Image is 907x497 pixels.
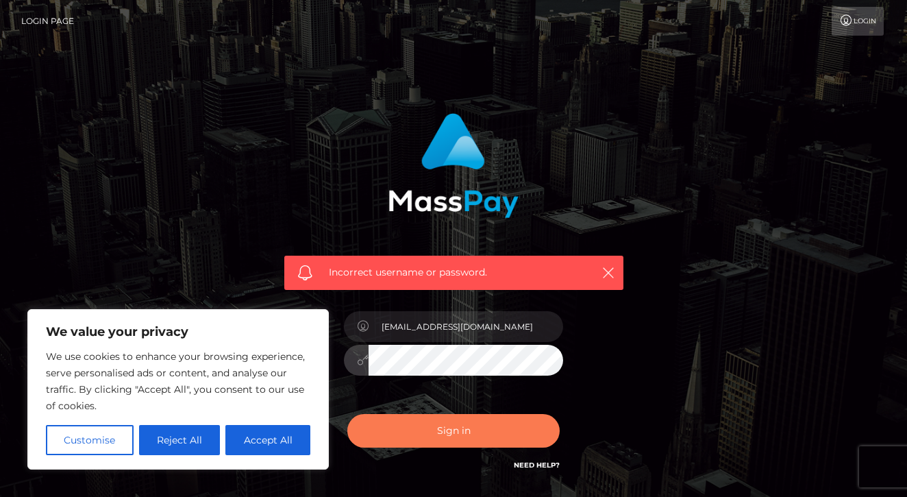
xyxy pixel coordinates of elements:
button: Customise [46,425,134,455]
p: We value your privacy [46,324,310,340]
a: Login [832,7,884,36]
span: Incorrect username or password. [329,265,579,280]
button: Accept All [225,425,310,455]
a: Need Help? [514,461,560,470]
div: We value your privacy [27,309,329,470]
img: MassPay Login [388,113,519,218]
a: Login Page [21,7,74,36]
p: We use cookies to enhance your browsing experience, serve personalised ads or content, and analys... [46,348,310,414]
button: Reject All [139,425,221,455]
input: Username... [369,311,563,342]
button: Sign in [347,414,560,448]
